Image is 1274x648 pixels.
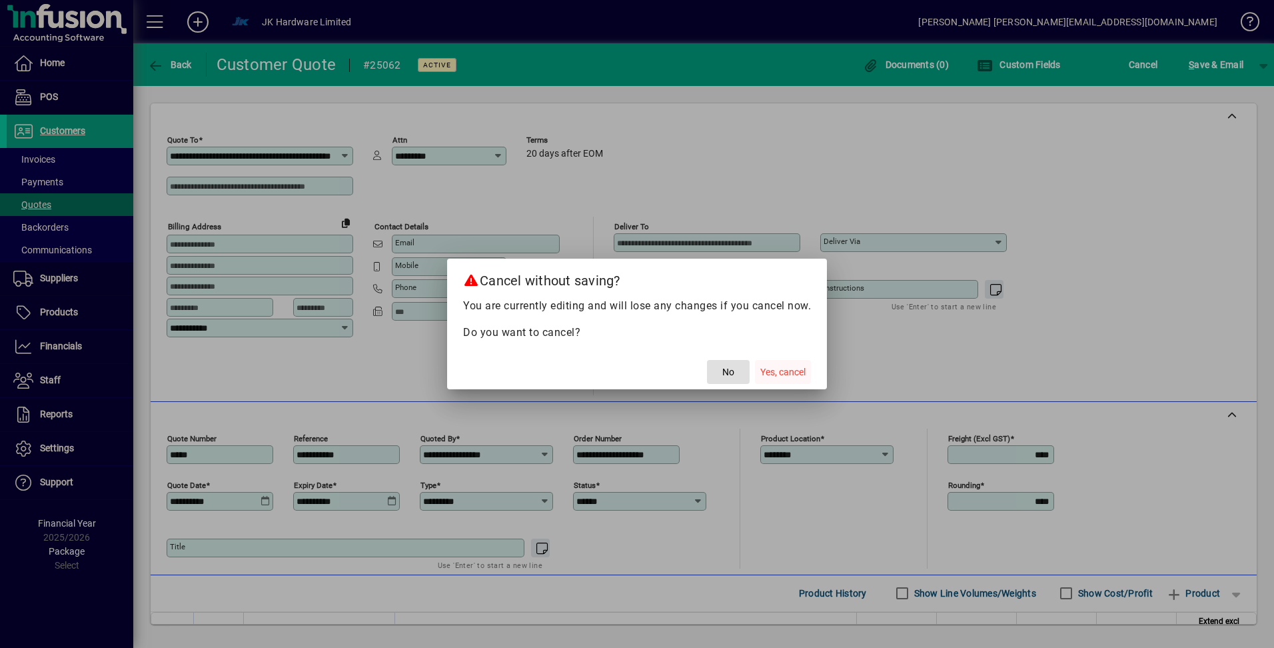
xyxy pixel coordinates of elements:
[722,365,734,379] span: No
[463,298,811,314] p: You are currently editing and will lose any changes if you cancel now.
[707,360,750,384] button: No
[760,365,806,379] span: Yes, cancel
[447,259,827,297] h2: Cancel without saving?
[463,325,811,341] p: Do you want to cancel?
[755,360,811,384] button: Yes, cancel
